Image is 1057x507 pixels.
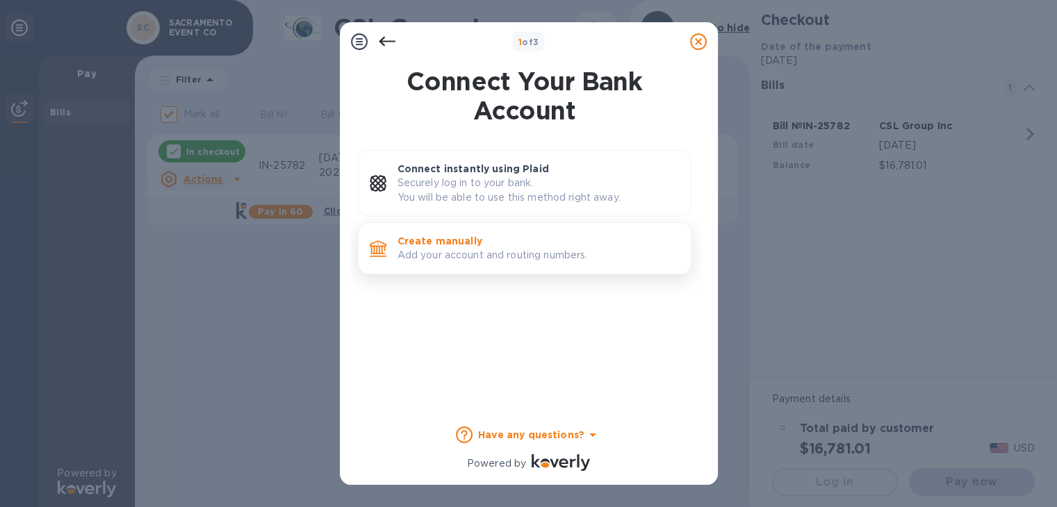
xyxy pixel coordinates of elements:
[532,454,590,471] img: Logo
[518,37,522,47] span: 1
[518,37,539,47] b: of 3
[467,456,526,471] p: Powered by
[352,67,697,125] h1: Connect Your Bank Account
[398,176,680,205] p: Securely log in to your bank. You will be able to use this method right away.
[398,248,680,263] p: Add your account and routing numbers.
[398,162,680,176] p: Connect instantly using Plaid
[478,429,584,440] b: Have any questions?
[398,234,680,248] p: Create manually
